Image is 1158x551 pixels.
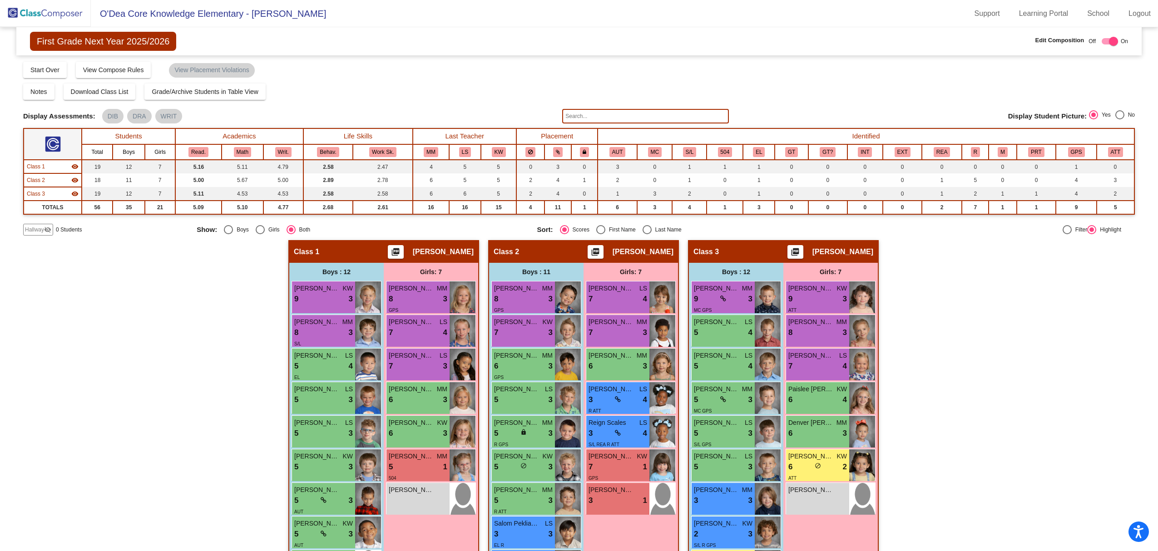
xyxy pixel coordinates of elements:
[707,201,743,214] td: 1
[175,201,222,214] td: 5.09
[91,6,326,21] span: O'Dea Core Knowledge Elementary - [PERSON_NAME]
[294,293,298,305] span: 9
[836,284,847,293] span: KW
[289,263,384,281] div: Boys : 12
[588,245,604,259] button: Print Students Details
[413,173,449,187] td: 6
[145,173,175,187] td: 7
[342,284,353,293] span: KW
[962,173,989,187] td: 5
[27,162,45,171] span: Class 1
[113,173,145,187] td: 11
[672,144,707,160] th: Speech/Language IEP
[962,160,989,173] td: 0
[775,173,808,187] td: 0
[1056,201,1096,214] td: 9
[683,147,697,157] button: S/L
[24,201,82,214] td: TOTALS
[516,144,544,160] th: Keep away students
[1089,37,1096,45] span: Off
[82,187,113,201] td: 19
[175,173,222,187] td: 5.00
[303,160,353,173] td: 2.58
[742,284,752,293] span: MM
[413,160,449,173] td: 4
[1097,201,1134,214] td: 5
[494,247,519,256] span: Class 2
[613,247,673,256] span: [PERSON_NAME]
[516,128,598,144] th: Placement
[544,173,572,187] td: 4
[847,173,883,187] td: 0
[459,147,471,157] button: LS
[694,327,698,339] span: 5
[222,173,263,187] td: 5.67
[605,226,636,234] div: First Name
[542,351,553,360] span: MM
[303,128,413,144] th: Life Skills
[275,147,292,157] button: Writ.
[234,147,251,157] button: Math
[389,308,398,313] span: GPS
[30,66,59,74] span: Start Over
[82,144,113,160] th: Total
[113,160,145,173] td: 12
[637,160,672,173] td: 0
[589,317,634,327] span: [PERSON_NAME]
[127,109,152,123] mat-chip: DRA
[542,317,553,327] span: KW
[30,32,176,51] span: First Grade Next Year 2025/2026
[694,308,712,313] span: MC GPS
[294,317,340,327] span: [PERSON_NAME]
[494,308,504,313] span: GPS
[494,284,539,293] span: [PERSON_NAME]
[1096,226,1121,234] div: Highlight
[922,144,962,160] th: READ Plan
[637,201,672,214] td: 3
[967,6,1007,21] a: Support
[549,327,553,339] span: 3
[494,327,498,339] span: 7
[440,317,447,327] span: LS
[537,226,553,234] span: Sort:
[883,160,922,173] td: 0
[1056,144,1096,160] th: Good Parent Support
[155,109,183,123] mat-chip: WRIT
[294,284,340,293] span: [PERSON_NAME]
[858,147,872,157] button: INT
[808,173,847,187] td: 0
[922,160,962,173] td: 0
[263,187,303,201] td: 4.53
[145,187,175,201] td: 7
[1080,6,1117,21] a: School
[652,226,682,234] div: Last Name
[27,190,45,198] span: Class 3
[847,144,883,160] th: Introvert
[23,84,54,100] button: Notes
[424,147,438,157] button: MM
[449,144,481,160] th: Laura Steitz
[743,160,775,173] td: 1
[481,201,517,214] td: 15
[353,187,413,201] td: 2.58
[1097,144,1134,160] th: Attendance Concerns
[1097,160,1134,173] td: 0
[27,176,45,184] span: Class 2
[1017,144,1056,160] th: Parent Requires Time
[808,144,847,160] th: GT unidentified but receiving services
[743,201,775,214] td: 3
[24,187,82,201] td: Tara Woodroof - No Class Name
[413,144,449,160] th: Marji Myers
[489,263,584,281] div: Boys : 11
[413,187,449,201] td: 6
[962,187,989,201] td: 2
[790,247,801,260] mat-icon: picture_as_pdf
[672,160,707,173] td: 1
[113,201,145,214] td: 35
[989,187,1016,201] td: 1
[296,226,311,234] div: Both
[922,173,962,187] td: 1
[342,317,353,327] span: MM
[883,144,922,160] th: Extrovert
[812,247,873,256] span: [PERSON_NAME]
